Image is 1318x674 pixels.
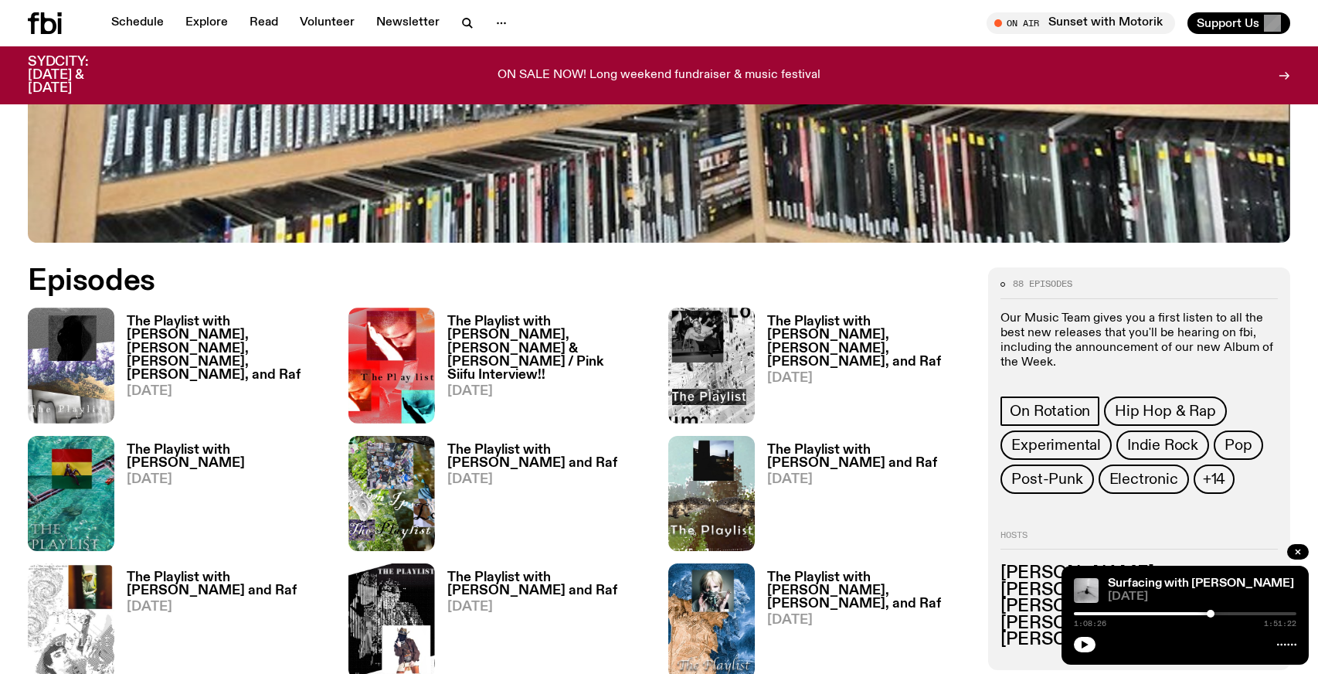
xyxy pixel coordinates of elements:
[1000,531,1278,550] h2: Hosts
[127,473,330,486] span: [DATE]
[1013,280,1072,288] span: 88 episodes
[1197,16,1259,30] span: Support Us
[447,601,651,614] span: [DATE]
[1194,465,1235,494] button: +14
[1000,631,1278,648] h3: [PERSON_NAME]
[1116,431,1209,460] a: Indie Rock
[1010,403,1090,420] span: On Rotation
[447,571,651,597] h3: The Playlist with [PERSON_NAME] and Raf
[1000,311,1278,371] p: Our Music Team gives you a first listen to all the best new releases that you'll be hearing on fb...
[240,12,287,34] a: Read
[28,56,127,95] h3: SYDCITY: [DATE] & [DATE]
[1000,615,1278,632] h3: [PERSON_NAME]
[498,69,820,83] p: ON SALE NOW! Long weekend fundraiser & music festival
[176,12,237,34] a: Explore
[1000,565,1278,582] h3: [PERSON_NAME]
[1000,598,1278,615] h3: [PERSON_NAME]
[1127,437,1198,454] span: Indie Rock
[1225,437,1252,454] span: Pop
[1203,471,1225,488] span: +14
[114,444,330,551] a: The Playlist with [PERSON_NAME][DATE]
[447,315,651,381] h3: The Playlist with [PERSON_NAME], [PERSON_NAME] & [PERSON_NAME] / Pink Siifu Interview!!
[767,571,970,611] h3: The Playlist with [PERSON_NAME], [PERSON_NAME], and Raf
[1214,431,1262,460] a: Pop
[127,385,330,398] span: [DATE]
[1099,465,1189,494] a: Electronic
[767,315,970,368] h3: The Playlist with [PERSON_NAME], [PERSON_NAME], [PERSON_NAME], and Raf
[767,614,970,627] span: [DATE]
[435,315,651,423] a: The Playlist with [PERSON_NAME], [PERSON_NAME] & [PERSON_NAME] / Pink Siifu Interview!![DATE]
[767,473,970,486] span: [DATE]
[367,12,449,34] a: Newsletter
[127,601,330,614] span: [DATE]
[1000,465,1093,494] a: Post-Punk
[1011,437,1101,454] span: Experimental
[987,12,1175,34] button: On AirSunset with Motorik
[1000,431,1112,460] a: Experimental
[1108,577,1294,590] a: Surfacing with [PERSON_NAME]
[290,12,364,34] a: Volunteer
[755,315,970,423] a: The Playlist with [PERSON_NAME], [PERSON_NAME], [PERSON_NAME], and Raf[DATE]
[435,444,651,551] a: The Playlist with [PERSON_NAME] and Raf[DATE]
[1000,582,1278,599] h3: [PERSON_NAME]
[447,444,651,470] h3: The Playlist with [PERSON_NAME] and Raf
[1115,403,1215,420] span: Hip Hop & Rap
[447,473,651,486] span: [DATE]
[1074,620,1106,628] span: 1:08:26
[1104,397,1226,426] a: Hip Hop & Rap
[102,12,173,34] a: Schedule
[1000,397,1099,426] a: On Rotation
[1011,471,1082,488] span: Post-Punk
[755,444,970,551] a: The Playlist with [PERSON_NAME] and Raf[DATE]
[767,372,970,385] span: [DATE]
[127,571,330,597] h3: The Playlist with [PERSON_NAME] and Raf
[114,315,330,423] a: The Playlist with [PERSON_NAME], [PERSON_NAME], [PERSON_NAME], [PERSON_NAME], and Raf[DATE]
[348,308,435,423] img: The cover image for this episode of The Playlist, featuring the title of the show as well as the ...
[127,444,330,470] h3: The Playlist with [PERSON_NAME]
[28,436,114,551] img: The poster for this episode of The Playlist. It features the album artwork for Amaarae's BLACK ST...
[1187,12,1290,34] button: Support Us
[447,385,651,398] span: [DATE]
[767,444,970,470] h3: The Playlist with [PERSON_NAME] and Raf
[1109,471,1178,488] span: Electronic
[28,267,863,295] h2: Episodes
[1108,591,1296,603] span: [DATE]
[1264,620,1296,628] span: 1:51:22
[127,315,330,381] h3: The Playlist with [PERSON_NAME], [PERSON_NAME], [PERSON_NAME], [PERSON_NAME], and Raf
